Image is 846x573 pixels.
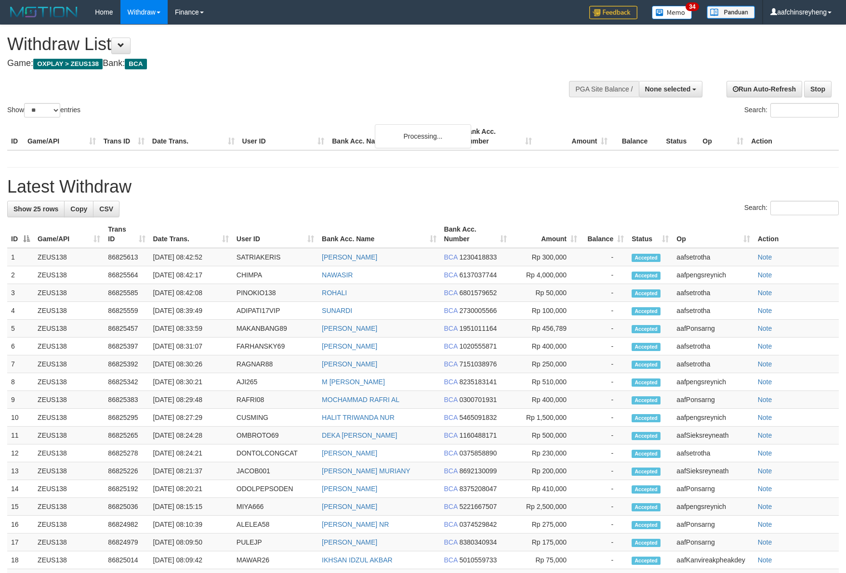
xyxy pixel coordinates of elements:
[238,123,329,150] th: User ID
[149,373,233,391] td: [DATE] 08:30:21
[444,289,458,297] span: BCA
[673,427,753,444] td: aafSieksreyneath
[104,444,149,462] td: 86825278
[233,427,318,444] td: OMBROTO69
[7,201,65,217] a: Show 25 rows
[7,59,555,68] h4: Game: Bank:
[673,516,753,534] td: aafPonsarng
[581,427,628,444] td: -
[632,396,661,404] span: Accepted
[149,355,233,373] td: [DATE] 08:30:26
[104,355,149,373] td: 86825392
[233,338,318,355] td: FARHANSKY69
[581,534,628,551] td: -
[459,253,497,261] span: Copy 1230418833 to clipboard
[459,503,497,510] span: Copy 5221667507 to clipboard
[104,516,149,534] td: 86824982
[34,284,104,302] td: ZEUS138
[673,373,753,391] td: aafpengsreynich
[233,320,318,338] td: MAKANBANG89
[444,538,458,546] span: BCA
[673,221,753,248] th: Op: activate to sort column ascending
[581,373,628,391] td: -
[673,338,753,355] td: aafsetrotha
[581,391,628,409] td: -
[632,450,661,458] span: Accepted
[7,284,34,302] td: 3
[444,431,458,439] span: BCA
[673,462,753,480] td: aafSieksreyneath
[511,534,581,551] td: Rp 175,000
[149,221,233,248] th: Date Trans.: activate to sort column ascending
[233,498,318,516] td: MIYA666
[459,325,497,332] span: Copy 1951011164 to clipboard
[511,444,581,462] td: Rp 230,000
[444,360,458,368] span: BCA
[7,516,34,534] td: 16
[444,325,458,332] span: BCA
[233,248,318,266] td: SATRIAKERIS
[7,123,24,150] th: ID
[581,498,628,516] td: -
[581,320,628,338] td: -
[24,123,100,150] th: Game/API
[444,378,458,386] span: BCA
[149,534,233,551] td: [DATE] 08:09:50
[34,480,104,498] td: ZEUS138
[459,467,497,475] span: Copy 8692130099 to clipboard
[70,205,87,213] span: Copy
[104,391,149,409] td: 86825383
[758,467,772,475] a: Note
[444,449,458,457] span: BCA
[581,444,628,462] td: -
[322,521,389,528] a: [PERSON_NAME] NR
[632,557,661,565] span: Accepted
[511,427,581,444] td: Rp 500,000
[104,320,149,338] td: 86825457
[758,414,772,421] a: Note
[322,556,393,564] a: IKHSAN IDZUL AKBAR
[459,538,497,546] span: Copy 8380340934 to clipboard
[804,81,832,97] a: Stop
[149,462,233,480] td: [DATE] 08:21:37
[758,431,772,439] a: Note
[459,342,497,350] span: Copy 1020555871 to clipboard
[673,248,753,266] td: aafsetrotha
[632,503,661,511] span: Accepted
[64,201,93,217] a: Copy
[758,325,772,332] a: Note
[7,391,34,409] td: 9
[322,503,377,510] a: [PERSON_NAME]
[322,431,397,439] a: DEKA [PERSON_NAME]
[444,556,458,564] span: BCA
[104,498,149,516] td: 86825036
[581,338,628,355] td: -
[444,342,458,350] span: BCA
[7,248,34,266] td: 1
[511,462,581,480] td: Rp 200,000
[104,462,149,480] td: 86825226
[581,551,628,569] td: -
[34,302,104,320] td: ZEUS138
[758,521,772,528] a: Note
[581,266,628,284] td: -
[632,521,661,529] span: Accepted
[328,123,460,150] th: Bank Acc. Name
[149,391,233,409] td: [DATE] 08:29:48
[34,266,104,284] td: ZEUS138
[233,284,318,302] td: PINOKIO138
[758,307,772,314] a: Note
[7,373,34,391] td: 8
[104,248,149,266] td: 86825613
[673,444,753,462] td: aafsetrotha
[149,248,233,266] td: [DATE] 08:42:52
[511,221,581,248] th: Amount: activate to sort column ascending
[444,307,458,314] span: BCA
[747,123,839,150] th: Action
[33,59,103,69] span: OXPLAY > ZEUS138
[7,177,839,196] h1: Latest Withdraw
[758,503,772,510] a: Note
[511,266,581,284] td: Rp 4,000,000
[104,480,149,498] td: 86825192
[444,485,458,493] span: BCA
